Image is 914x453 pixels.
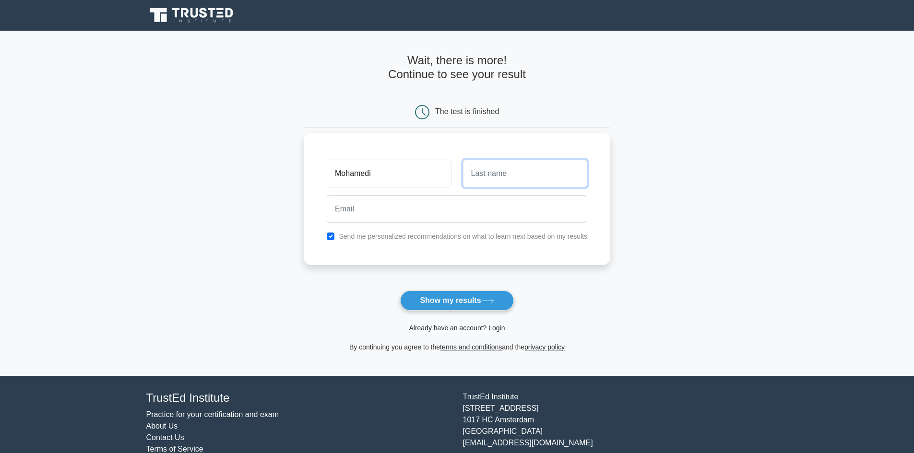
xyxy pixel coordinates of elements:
input: Last name [463,160,587,187]
label: Send me personalized recommendations on what to learn next based on my results [339,232,587,240]
a: About Us [146,422,178,430]
button: Show my results [400,290,513,311]
div: The test is finished [435,107,499,116]
a: Terms of Service [146,445,203,453]
input: First name [327,160,451,187]
input: Email [327,195,587,223]
a: Contact Us [146,433,184,441]
div: By continuing you agree to the and the [298,341,616,353]
a: Already have an account? Login [409,324,505,332]
h4: Wait, there is more! Continue to see your result [304,54,610,81]
h4: TrustEd Institute [146,391,451,405]
a: Practice for your certification and exam [146,410,279,418]
a: privacy policy [524,343,565,351]
a: terms and conditions [440,343,502,351]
